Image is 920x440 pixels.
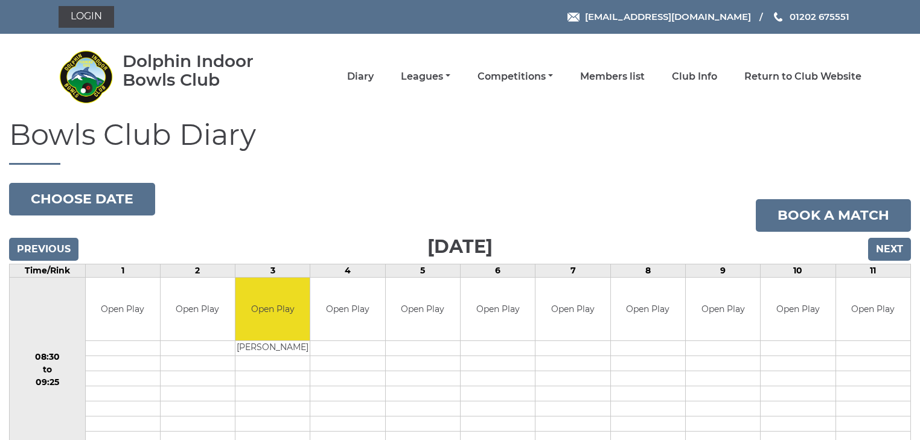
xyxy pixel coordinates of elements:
td: Open Play [235,278,310,341]
td: Open Play [86,278,160,341]
a: Competitions [478,70,553,83]
td: 8 [610,264,685,277]
td: Open Play [611,278,685,341]
td: 4 [310,264,385,277]
td: 10 [761,264,835,277]
td: Open Play [310,278,385,341]
td: Open Play [836,278,910,341]
a: Club Info [672,70,717,83]
td: 11 [835,264,910,277]
td: 3 [235,264,310,277]
a: Email [EMAIL_ADDRESS][DOMAIN_NAME] [567,10,751,24]
img: Email [567,13,580,22]
span: 01202 675551 [790,11,849,22]
a: Members list [580,70,645,83]
td: Open Play [761,278,835,341]
td: Open Play [386,278,460,341]
img: Dolphin Indoor Bowls Club [59,49,113,104]
td: Open Play [161,278,235,341]
td: Open Play [535,278,610,341]
h1: Bowls Club Diary [9,119,911,165]
td: [PERSON_NAME] [235,341,310,356]
td: 5 [385,264,460,277]
a: Book a match [756,199,911,232]
button: Choose date [9,183,155,215]
td: Time/Rink [10,264,86,277]
td: 7 [535,264,610,277]
a: Phone us 01202 675551 [772,10,849,24]
td: Open Play [461,278,535,341]
td: 9 [686,264,761,277]
a: Login [59,6,114,28]
img: Phone us [774,12,782,22]
td: 2 [160,264,235,277]
input: Previous [9,238,78,261]
a: Leagues [401,70,450,83]
div: Dolphin Indoor Bowls Club [123,52,289,89]
input: Next [868,238,911,261]
td: 6 [461,264,535,277]
a: Return to Club Website [744,70,861,83]
td: Open Play [686,278,760,341]
span: [EMAIL_ADDRESS][DOMAIN_NAME] [585,11,751,22]
td: 1 [85,264,160,277]
a: Diary [347,70,374,83]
